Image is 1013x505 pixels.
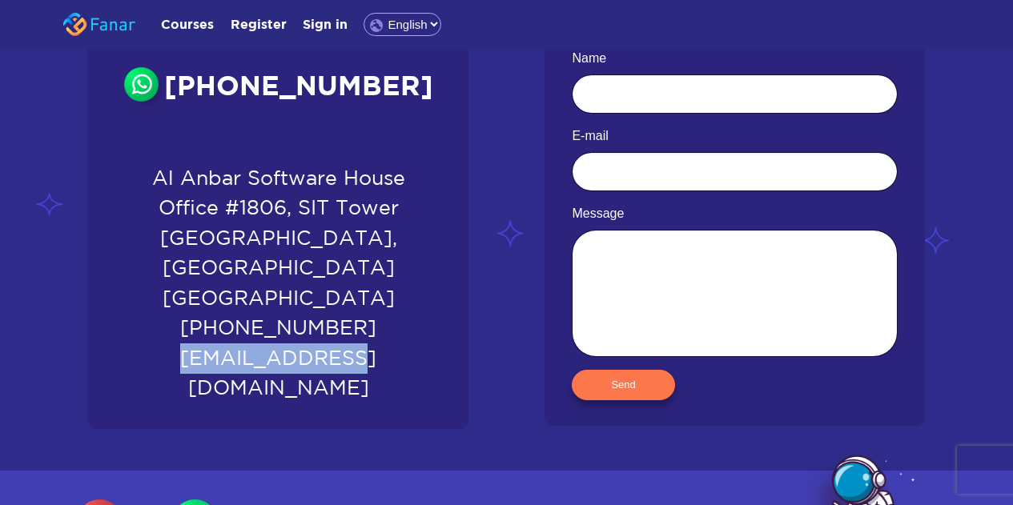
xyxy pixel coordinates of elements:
[296,14,354,31] a: Sign in
[572,370,674,400] button: Send
[101,163,456,403] span: Al Anbar Software House Office #1806, SIT Tower [GEOGRAPHIC_DATA], [GEOGRAPHIC_DATA] [GEOGRAPHIC_...
[155,14,220,31] a: Courses
[370,19,383,32] img: language.png
[124,67,164,107] img: whatsapp.png
[224,14,293,31] a: Register
[572,126,897,146] label: E-mail
[572,49,897,68] label: Name
[572,204,897,223] label: Message
[114,46,443,123] span: [PHONE_NUMBER]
